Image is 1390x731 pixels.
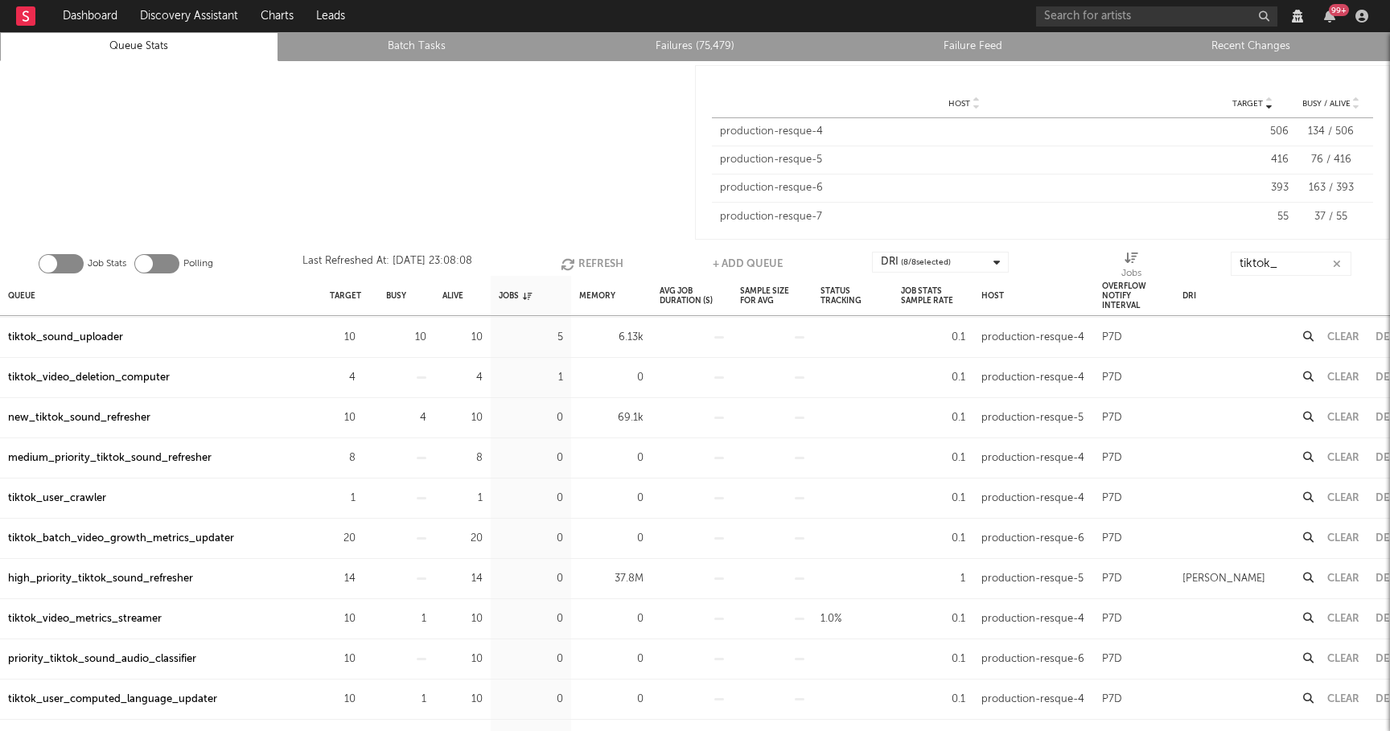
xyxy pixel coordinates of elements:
div: 1.0% [820,610,841,629]
button: Clear [1327,533,1359,544]
div: 0 [579,529,644,548]
button: Clear [1327,413,1359,423]
a: Queue Stats [9,37,269,56]
input: Search... [1231,252,1351,276]
a: tiktok_video_metrics_streamer [8,610,162,629]
span: Host [948,99,970,109]
div: priority_tiktok_sound_audio_classifier [8,650,196,669]
div: 0 [499,650,563,669]
div: P7D [1102,690,1122,709]
div: 0.1 [901,610,965,629]
a: new_tiktok_sound_refresher [8,409,150,428]
a: tiktok_user_crawler [8,489,106,508]
a: Recent Changes [1121,37,1381,56]
div: 163 / 393 [1297,180,1365,196]
input: Search for artists [1036,6,1277,27]
span: Target [1232,99,1263,109]
div: 0 [579,610,644,629]
div: 14 [330,569,356,589]
div: 76 / 416 [1297,152,1365,168]
div: 1 [330,489,356,508]
div: 10 [330,409,356,428]
button: + Add Queue [713,252,783,276]
button: Clear [1327,332,1359,343]
div: P7D [1102,328,1122,347]
a: medium_priority_tiktok_sound_refresher [8,449,212,468]
div: 416 [1216,152,1289,168]
div: Memory [579,278,615,313]
div: 10 [386,328,426,347]
div: 4 [330,368,356,388]
div: 0.1 [901,650,965,669]
div: 99 + [1329,4,1349,16]
div: 10 [442,328,483,347]
div: 0.1 [901,409,965,428]
div: production-resque-4 [981,368,1084,388]
div: 5 [499,328,563,347]
div: Last Refreshed At: [DATE] 23:08:08 [302,252,472,276]
a: high_priority_tiktok_sound_refresher [8,569,193,589]
button: 99+ [1324,10,1335,23]
a: Batch Tasks [287,37,548,56]
div: production-resque-6 [981,650,1084,669]
div: 20 [442,529,483,548]
div: P7D [1102,368,1122,388]
label: Job Stats [88,254,126,273]
div: 0 [579,690,644,709]
a: tiktok_user_computed_language_updater [8,690,217,709]
div: DRI [1182,278,1196,313]
a: tiktok_batch_video_growth_metrics_updater [8,529,234,548]
div: 0 [499,449,563,468]
div: [PERSON_NAME] [1182,569,1265,589]
label: Polling [183,254,213,273]
div: Jobs [499,278,532,313]
div: production-resque-5 [720,152,1208,168]
button: Clear [1327,493,1359,503]
div: production-resque-4 [981,328,1084,347]
div: 55 [1216,209,1289,225]
div: 4 [386,409,426,428]
div: production-resque-4 [981,489,1084,508]
div: 0.1 [901,529,965,548]
div: 0.1 [901,489,965,508]
button: Clear [1327,694,1359,704]
div: 0.1 [901,690,965,709]
div: 134 / 506 [1297,124,1365,140]
div: 10 [330,650,356,669]
div: production-resque-6 [981,529,1084,548]
div: 506 [1216,124,1289,140]
div: Status Tracking [820,278,885,313]
div: 14 [442,569,483,589]
div: production-resque-7 [720,209,1208,225]
div: 0 [499,690,563,709]
div: 1 [386,610,426,629]
button: Clear [1327,654,1359,664]
a: tiktok_video_deletion_computer [8,368,170,388]
div: 10 [330,610,356,629]
div: Job Stats Sample Rate [901,278,965,313]
div: Jobs [1121,252,1141,282]
div: 0 [579,449,644,468]
a: tiktok_sound_uploader [8,328,123,347]
div: Jobs [1121,264,1141,283]
button: Clear [1327,453,1359,463]
div: 0.1 [901,328,965,347]
div: 69.1k [579,409,644,428]
span: ( 8 / 8 selected) [901,253,951,272]
div: P7D [1102,569,1122,589]
div: Host [981,278,1004,313]
div: 8 [442,449,483,468]
button: Refresh [561,252,623,276]
div: P7D [1102,449,1122,468]
div: Queue [8,278,35,313]
div: production-resque-4 [720,124,1208,140]
div: 0 [499,569,563,589]
div: 20 [330,529,356,548]
div: 10 [330,328,356,347]
div: DRI [881,253,951,272]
